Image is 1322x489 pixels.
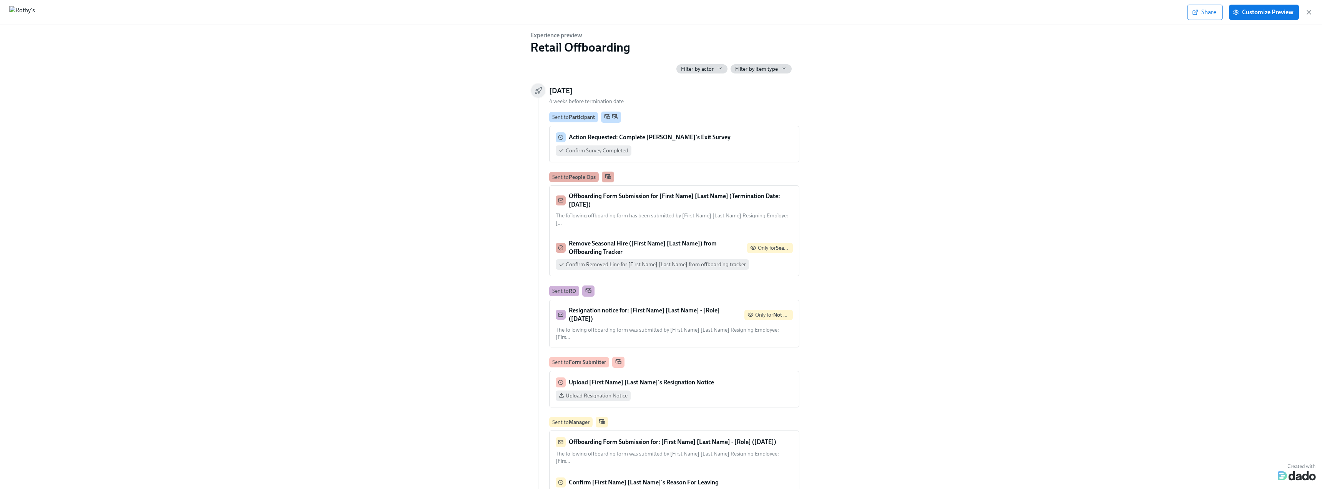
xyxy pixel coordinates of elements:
span: Upload Resignation Notice [566,392,628,399]
span: Customize Preview [1234,8,1294,16]
div: Sent to [552,174,596,181]
div: Resignation notice for: [First Name] [Last Name] - [Role] ([DATE])Only forNot SM [556,306,793,323]
strong: Resignation notice for: [First Name] [Last Name] - [Role] ([DATE]) [569,307,720,322]
strong: Remove Seasonal Hire ([First Name] [Last Name]) from Offboarding Tracker [569,240,717,255]
img: Rothy's [9,6,35,18]
h6: Experience preview [530,31,630,40]
strong: RD [569,288,576,294]
div: Action Requested: Complete [PERSON_NAME]'s Exit Survey [556,132,793,142]
span: Work Email [604,113,610,121]
strong: Not SM [773,312,791,318]
div: Sent to [552,419,590,426]
strong: Seasonal [776,245,797,251]
strong: People Ops [569,174,596,180]
div: Offboarding Form Submission for: [First Name] [Last Name] - [Role] ([DATE]) [556,437,793,447]
div: Sent to [552,113,595,121]
button: Customize Preview [1229,5,1299,20]
strong: Participant [569,114,595,120]
span: Personal Email [612,113,618,121]
span: Only for [755,312,791,318]
span: Work Email [599,418,605,426]
span: Filter by item type [735,65,778,73]
button: Filter by item type [731,64,792,73]
strong: Confirm [First Name] [Last Name]'s Reason For Leaving [569,479,719,486]
button: Share [1187,5,1223,20]
div: Upload [First Name] [Last Name]'s Resignation Notice [556,377,793,387]
div: Remove Seasonal Hire ([First Name] [Last Name]) from Offboarding TrackerOnly forSeasonal [556,239,793,256]
span: Only for [758,245,797,251]
span: Work Email [615,358,621,366]
img: Dado [1278,462,1316,481]
strong: Offboarding Form Submission for [First Name] [Last Name] (Termination Date: [DATE]) [569,192,780,208]
span: The following offboarding form was submitted by [First Name] [Last Name] Resigning Employee: [Firs … [556,327,779,340]
span: The following offboarding form has been submitted by [First Name] [Last Name] Resigning Employe: [ … [556,212,788,226]
div: Sent to [552,359,606,366]
strong: Manager [569,419,590,425]
span: Confirm Removed Line for [First Name] [Last Name] from offboarding tracker [566,261,746,268]
div: Offboarding Form Submission for [First Name] [Last Name] (Termination Date: [DATE]) [556,192,793,209]
h2: Retail Offboarding [530,40,630,55]
span: Work Email [585,287,591,295]
h5: [DATE] [549,86,573,96]
strong: Form Submitter [569,359,606,365]
span: Share [1194,8,1216,16]
span: 4 weeks before termination date [549,98,624,105]
span: Filter by actor [681,65,714,73]
span: The following offboarding form was submitted by [First Name] [Last Name] Resigning Employee: [Firs … [556,451,779,464]
span: Work Email [605,173,611,181]
div: Sent to [552,287,576,295]
strong: Offboarding Form Submission for: [First Name] [Last Name] - [Role] ([DATE]) [569,438,776,446]
strong: Upload [First Name] [Last Name]'s Resignation Notice [569,379,714,386]
button: Filter by actor [676,64,727,73]
strong: Action Requested: Complete [PERSON_NAME]'s Exit Survey [569,134,731,141]
span: Confirm Survey Completed [566,147,628,154]
div: Confirm [First Name] [Last Name]'s Reason For Leaving [556,477,793,487]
